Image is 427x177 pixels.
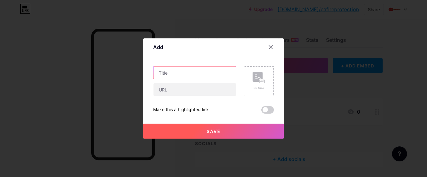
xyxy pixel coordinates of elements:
div: Make this a highlighted link [153,106,209,114]
input: URL [153,83,236,96]
button: Save [143,124,284,139]
div: Add [153,43,163,51]
span: Save [207,129,221,134]
div: Picture [253,86,265,91]
input: Title [153,66,236,79]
